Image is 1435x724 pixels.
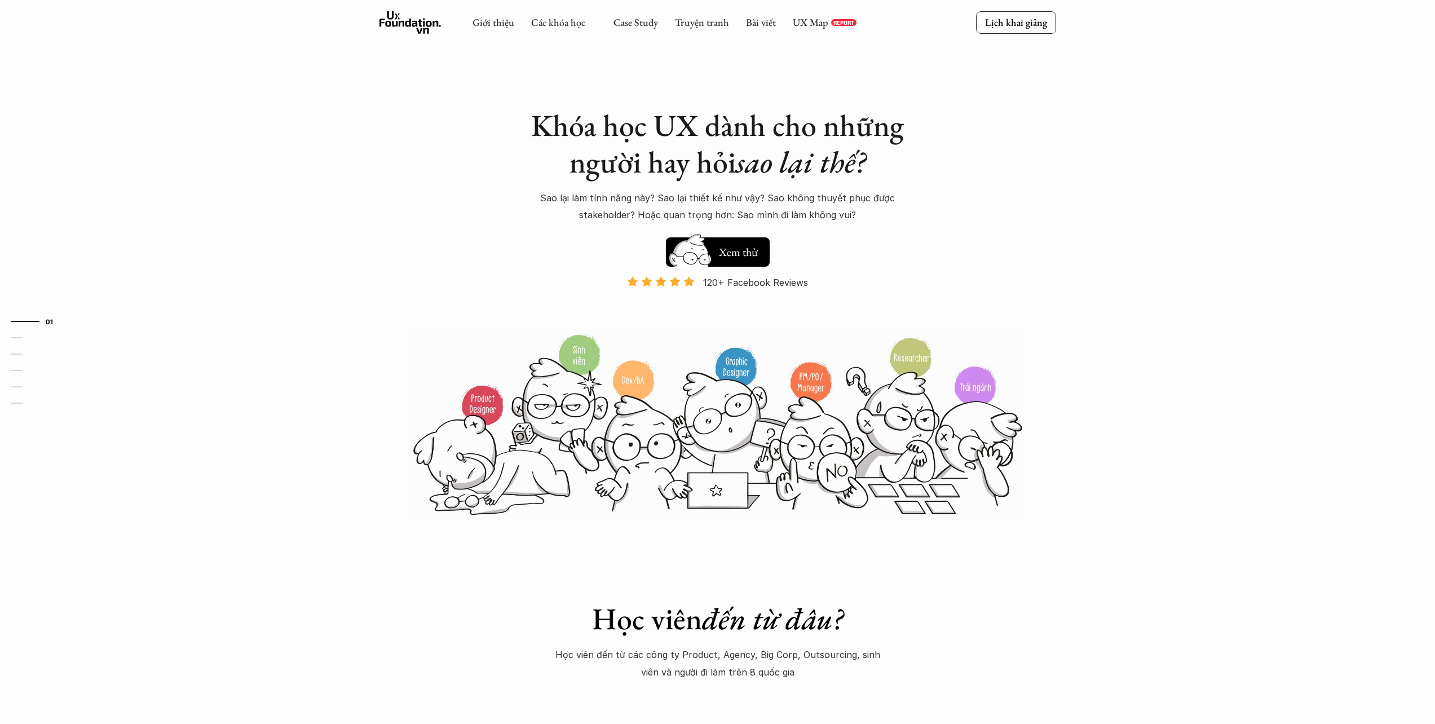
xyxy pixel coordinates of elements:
[520,107,915,180] h1: Khóa học UX dành cho những người hay hỏi
[526,189,909,224] p: Sao lại làm tính năng này? Sao lại thiết kế như vậy? Sao không thuyết phục được stakeholder? Hoặc...
[11,315,65,328] a: 01
[831,19,856,26] a: REPORT
[985,16,1047,29] p: Lịch khai giảng
[520,601,915,637] h1: Học viên
[46,317,54,325] strong: 01
[473,16,514,29] a: Giới thiệu
[746,16,776,29] a: Bài viết
[793,16,828,29] a: UX Map
[531,16,585,29] a: Các khóa học
[703,274,808,291] p: 120+ Facebook Reviews
[736,142,866,182] em: sao lại thế?
[719,244,758,260] h5: Xem thử
[666,232,770,267] a: Xem thử
[613,16,658,29] a: Case Study
[617,276,818,333] a: 120+ Facebook Reviews
[976,11,1056,33] a: Lịch khai giảng
[702,599,843,638] em: đến từ đâu?
[549,646,887,681] p: Học viên đến từ các công ty Product, Agency, Big Corp, Outsourcing, sinh viên và người đi làm trê...
[675,16,729,29] a: Truyện tranh
[833,19,854,26] p: REPORT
